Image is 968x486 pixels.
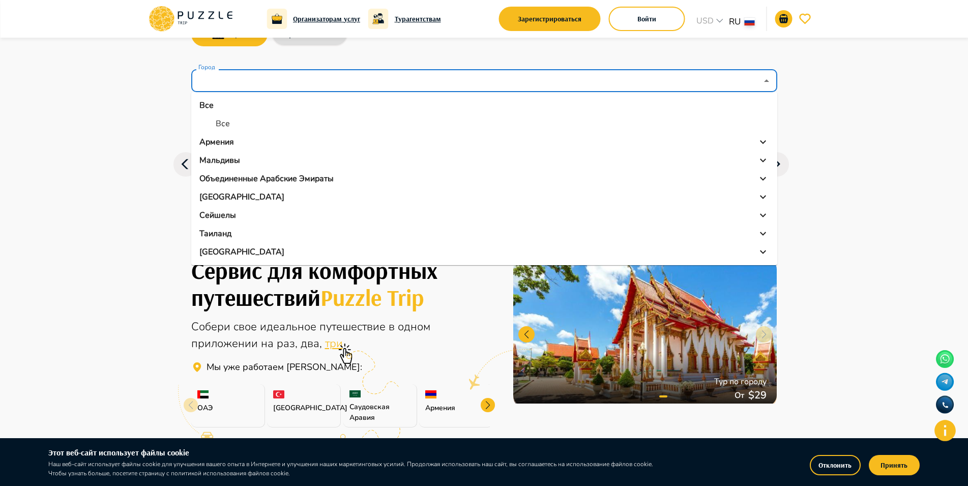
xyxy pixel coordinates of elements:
p: 29 [754,388,767,403]
p: Армения [199,136,234,148]
h1: Собери свое идеальное путешествие с Puzzle Trip [191,257,490,310]
p: Все [199,99,214,111]
span: два, [301,336,325,351]
button: Зарегистрироваться [499,7,601,31]
span: приложении [191,336,261,351]
p: Армения [425,403,486,413]
span: Собери [191,319,233,334]
a: Турагентствам [395,13,441,24]
p: [GEOGRAPHIC_DATA] [273,403,334,413]
img: lang [745,18,755,25]
p: ОАЭ [197,403,258,413]
span: раз, [277,336,301,351]
button: Войти [609,7,685,31]
p: $ [748,388,754,403]
p: Таиланд [199,227,231,240]
div: USD [693,15,729,30]
span: в [389,319,398,334]
p: Сервис для путешествий Puzzle Trip [207,360,362,374]
span: одном [398,319,430,334]
h6: Этот веб-сайт использует файлы cookie [48,446,658,460]
button: Принять [869,455,920,475]
p: От [735,389,748,402]
p: Наш веб-сайт использует файлы cookie для улучшения вашего опыта в Интернете и улучшения наших мар... [48,460,658,478]
span: путешествие [319,319,389,334]
span: свое [233,319,260,334]
p: Саудовская Аравия [349,402,410,423]
p: Все [216,118,230,130]
p: Сейшелы [199,209,236,221]
span: идеальное [260,319,319,334]
a: Организаторам услуг [293,13,360,24]
span: Puzzle Trip [320,283,424,311]
button: favorite [797,10,814,27]
label: Город [198,63,215,72]
button: notifications [775,10,793,27]
p: [GEOGRAPHIC_DATA] [199,246,284,258]
p: Тур по городу [714,376,767,388]
button: Close [759,74,774,88]
p: Мальдивы [199,154,240,166]
p: RU [729,15,741,28]
button: Отклонить [810,455,861,475]
p: [GEOGRAPHIC_DATA] [199,191,284,203]
div: Онлайн агрегатор туристических услуг для путешествий по всему миру. [191,319,490,352]
span: три [325,336,343,351]
p: Объединенные Арабские Эмираты [199,173,334,185]
span: на [261,336,277,351]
